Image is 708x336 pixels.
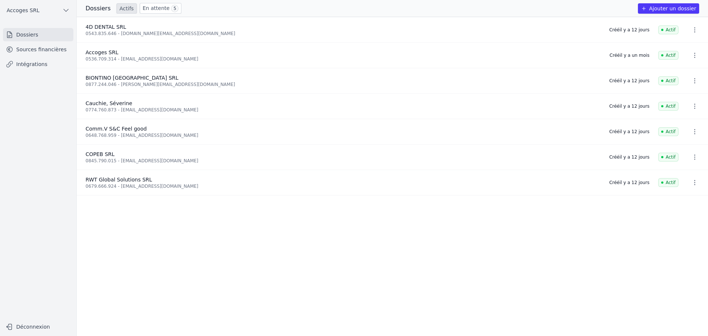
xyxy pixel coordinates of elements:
[86,177,152,183] span: RWT Global Solutions SRL
[3,43,73,56] a: Sources financières
[86,183,600,189] div: 0679.666.924 - [EMAIL_ADDRESS][DOMAIN_NAME]
[140,3,181,14] a: En attente 5
[86,158,600,164] div: 0845.790.015 - [EMAIL_ADDRESS][DOMAIN_NAME]
[86,100,132,106] span: Cauchie, Séverine
[3,28,73,41] a: Dossiers
[86,31,600,37] div: 0543.835.646 - [DOMAIN_NAME][EMAIL_ADDRESS][DOMAIN_NAME]
[638,3,699,14] button: Ajouter un dossier
[609,129,649,135] div: Créé il y a 12 jours
[86,82,600,87] div: 0877.244.046 - [PERSON_NAME][EMAIL_ADDRESS][DOMAIN_NAME]
[609,78,649,84] div: Créé il y a 12 jours
[86,4,111,13] h3: Dossiers
[86,56,601,62] div: 0536.709.314 - [EMAIL_ADDRESS][DOMAIN_NAME]
[658,153,678,162] span: Actif
[3,58,73,71] a: Intégrations
[86,75,178,81] span: BIONTINO [GEOGRAPHIC_DATA] SRL
[609,180,649,186] div: Créé il y a 12 jours
[86,132,600,138] div: 0648.768.959 - [EMAIL_ADDRESS][DOMAIN_NAME]
[658,51,678,60] span: Actif
[86,126,147,132] span: Comm.V S&C Feel good
[86,107,600,113] div: 0774.760.873 - [EMAIL_ADDRESS][DOMAIN_NAME]
[609,154,649,160] div: Créé il y a 12 jours
[658,178,678,187] span: Actif
[610,52,649,58] div: Créé il y a un mois
[609,27,649,33] div: Créé il y a 12 jours
[658,25,678,34] span: Actif
[658,76,678,85] span: Actif
[3,321,73,333] button: Déconnexion
[86,24,126,30] span: 4D DENTAL SRL
[658,102,678,111] span: Actif
[7,7,39,14] span: Accoges SRL
[609,103,649,109] div: Créé il y a 12 jours
[658,127,678,136] span: Actif
[171,5,178,12] span: 5
[86,49,118,55] span: Accoges SRL
[117,3,137,14] a: Actifs
[86,151,115,157] span: COPEB SRL
[3,4,73,16] button: Accoges SRL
